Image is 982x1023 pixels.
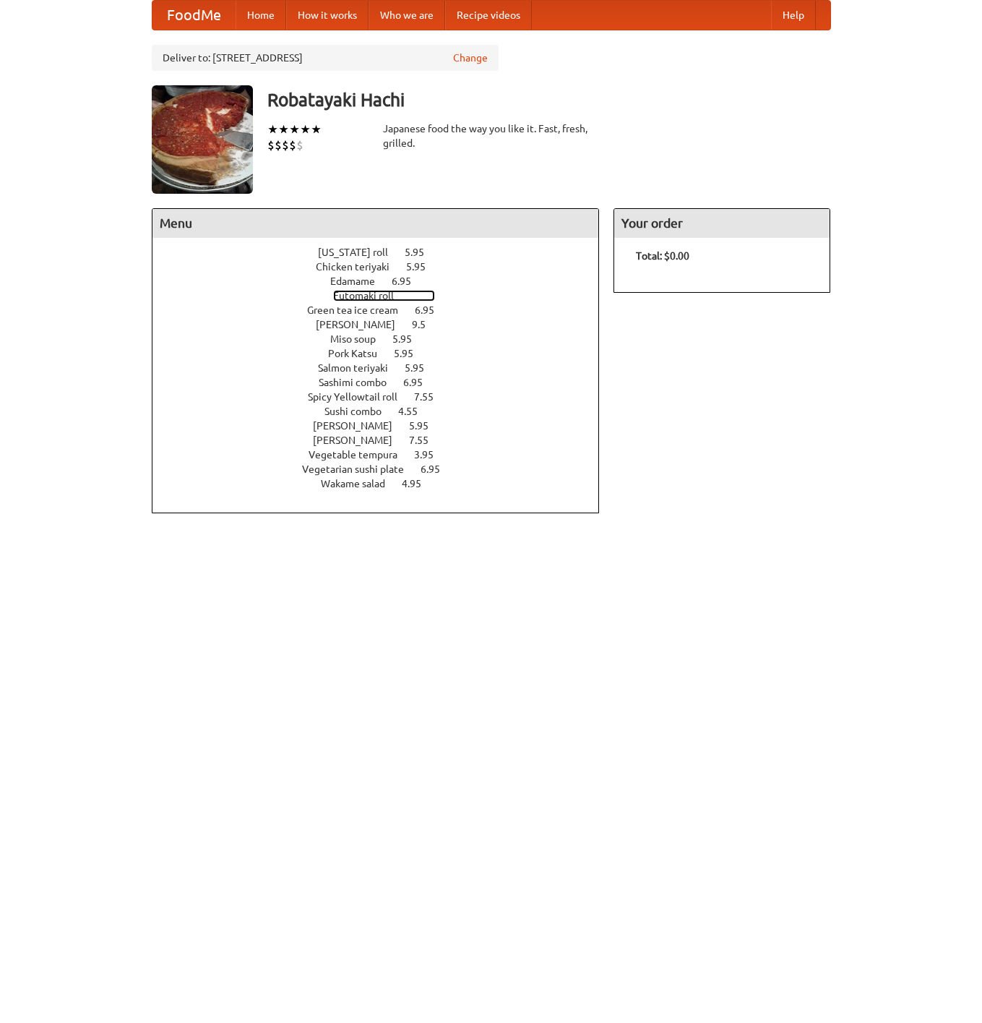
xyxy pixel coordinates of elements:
li: $ [289,137,296,153]
a: Spicy Yellowtail roll 7.55 [308,391,460,403]
li: ★ [289,121,300,137]
a: Vegetarian sushi plate 6.95 [302,463,467,475]
span: 5.95 [409,420,443,432]
span: 3.95 [414,449,448,461]
a: [US_STATE] roll 5.95 [318,247,451,258]
a: Salmon teriyaki 5.95 [318,362,451,374]
li: $ [282,137,289,153]
span: Vegetable tempura [309,449,412,461]
li: ★ [311,121,322,137]
span: Miso soup [330,333,390,345]
a: Edamame 6.95 [330,275,438,287]
a: Sashimi combo 6.95 [319,377,449,388]
a: FoodMe [152,1,236,30]
span: Green tea ice cream [307,304,413,316]
a: Miso soup 5.95 [330,333,439,345]
span: [PERSON_NAME] [313,435,407,446]
li: ★ [267,121,278,137]
h3: Robatayaki Hachi [267,85,831,114]
li: $ [296,137,303,153]
span: Pork Katsu [328,348,392,359]
a: Who we are [369,1,445,30]
span: 6.95 [421,463,455,475]
span: Wakame salad [321,478,400,489]
a: Home [236,1,286,30]
span: Vegetarian sushi plate [302,463,418,475]
b: Total: $0.00 [636,250,689,262]
span: 5.95 [405,362,439,374]
li: ★ [300,121,311,137]
img: angular.jpg [152,85,253,194]
span: 7.55 [409,435,443,446]
h4: Menu [152,209,599,238]
li: ★ [278,121,289,137]
a: How it works [286,1,369,30]
span: 6.95 [403,377,437,388]
a: Pork Katsu 5.95 [328,348,440,359]
a: Vegetable tempura 3.95 [309,449,460,461]
span: 9.5 [412,319,440,330]
span: 4.95 [402,478,436,489]
a: Sushi combo 4.55 [324,406,444,417]
a: Green tea ice cream 6.95 [307,304,461,316]
span: Salmon teriyaki [318,362,402,374]
span: 6.95 [392,275,426,287]
a: Change [453,51,488,65]
span: Edamame [330,275,389,287]
span: Sashimi combo [319,377,401,388]
span: 7.55 [414,391,448,403]
span: Chicken teriyaki [316,261,404,273]
a: Futomaki roll [333,290,435,301]
h4: Your order [614,209,830,238]
a: [PERSON_NAME] 5.95 [313,420,455,432]
div: Japanese food the way you like it. Fast, fresh, grilled. [383,121,600,150]
a: [PERSON_NAME] 7.55 [313,435,455,446]
span: 5.95 [405,247,439,258]
span: Spicy Yellowtail roll [308,391,412,403]
li: $ [275,137,282,153]
span: 5.95 [394,348,428,359]
a: Help [771,1,816,30]
li: $ [267,137,275,153]
span: Sushi combo [324,406,396,417]
a: [PERSON_NAME] 9.5 [316,319,452,330]
div: Deliver to: [STREET_ADDRESS] [152,45,499,71]
a: Recipe videos [445,1,532,30]
span: 5.95 [406,261,440,273]
a: Chicken teriyaki 5.95 [316,261,452,273]
a: Wakame salad 4.95 [321,478,448,489]
span: [PERSON_NAME] [313,420,407,432]
span: [US_STATE] roll [318,247,402,258]
span: [PERSON_NAME] [316,319,410,330]
span: 5.95 [392,333,426,345]
span: Futomaki roll [333,290,408,301]
span: 6.95 [415,304,449,316]
span: 4.55 [398,406,432,417]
